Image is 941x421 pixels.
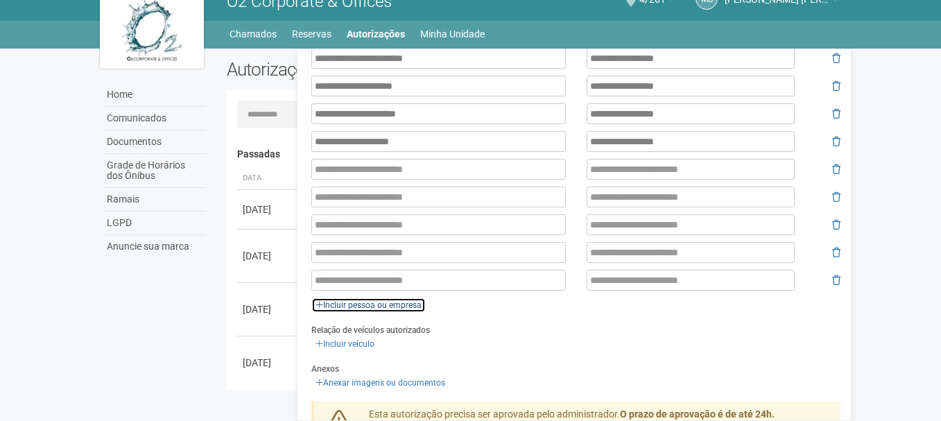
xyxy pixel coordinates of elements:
[311,324,430,336] label: Relação de veículos autorizados
[420,24,485,44] a: Minha Unidade
[620,409,775,420] strong: O prazo de aprovação é de até 24h.
[227,59,524,80] h2: Autorizações
[243,302,294,316] div: [DATE]
[103,212,206,235] a: LGPD
[311,375,449,390] a: Anexar imagens ou documentos
[832,192,840,202] i: Remover
[832,275,840,285] i: Remover
[243,356,294,370] div: [DATE]
[832,53,840,63] i: Remover
[103,235,206,258] a: Anuncie sua marca
[103,107,206,130] a: Comunicados
[103,130,206,154] a: Documentos
[832,109,840,119] i: Remover
[832,248,840,257] i: Remover
[243,249,294,263] div: [DATE]
[832,81,840,91] i: Remover
[311,363,339,375] label: Anexos
[311,336,379,352] a: Incluir veículo
[311,298,426,313] a: Incluir pessoa ou empresa
[103,83,206,107] a: Home
[103,154,206,188] a: Grade de Horários dos Ônibus
[832,137,840,146] i: Remover
[237,167,300,190] th: Data
[832,220,840,230] i: Remover
[243,203,294,216] div: [DATE]
[103,188,206,212] a: Ramais
[832,164,840,174] i: Remover
[292,24,331,44] a: Reservas
[237,149,831,160] h4: Passadas
[230,24,277,44] a: Chamados
[347,24,405,44] a: Autorizações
